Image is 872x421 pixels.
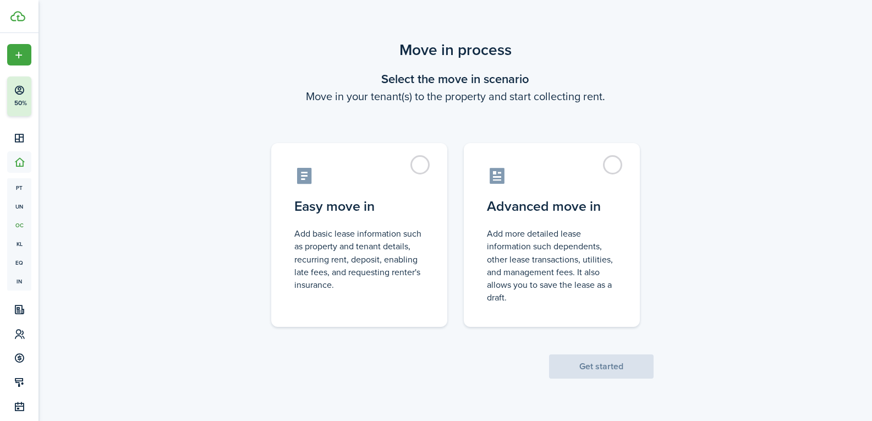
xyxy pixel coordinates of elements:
[7,272,31,291] a: in
[294,227,424,291] control-radio-card-description: Add basic lease information such as property and tenant details, recurring rent, deposit, enablin...
[257,39,654,62] scenario-title: Move in process
[10,11,25,21] img: TenantCloud
[7,234,31,253] a: kl
[7,216,31,234] a: oc
[257,70,654,88] wizard-step-header-title: Select the move in scenario
[7,178,31,197] a: pt
[487,196,617,216] control-radio-card-title: Advanced move in
[7,76,98,116] button: 50%
[7,44,31,65] button: Open menu
[14,99,28,108] p: 50%
[7,253,31,272] a: eq
[7,197,31,216] a: un
[487,227,617,304] control-radio-card-description: Add more detailed lease information such dependents, other lease transactions, utilities, and man...
[294,196,424,216] control-radio-card-title: Easy move in
[257,88,654,105] wizard-step-header-description: Move in your tenant(s) to the property and start collecting rent.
